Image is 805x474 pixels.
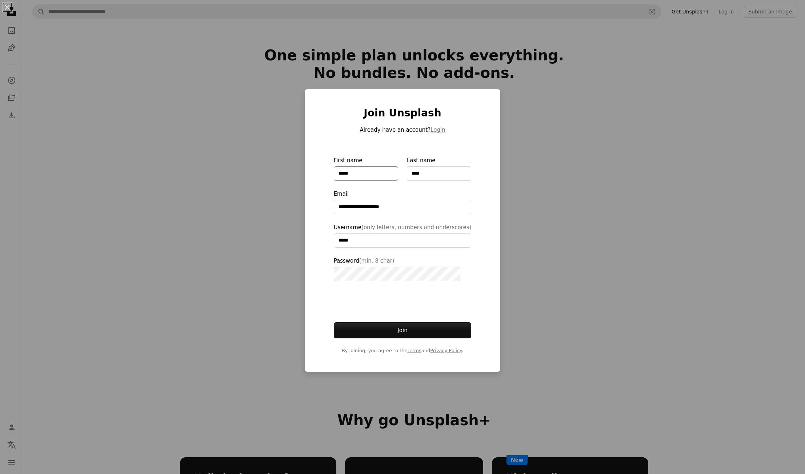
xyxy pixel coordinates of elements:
[407,156,471,181] label: Last name
[334,233,472,248] input: Username(only letters, numbers and underscores)
[334,347,472,354] span: By joining, you agree to the and .
[334,156,398,181] label: First name
[359,258,395,264] span: (min. 8 char)
[334,190,472,214] label: Email
[334,126,472,134] p: Already have an account?
[334,256,472,281] label: Password
[334,322,472,338] button: Join
[430,348,462,353] a: Privacy Policy
[334,223,472,248] label: Username
[334,107,472,120] h1: Join Unsplash
[430,126,445,134] button: Login
[361,224,471,231] span: (only letters, numbers and underscores)
[334,166,398,181] input: First name
[407,348,421,353] a: Terms
[334,200,472,214] input: Email
[407,166,471,181] input: Last name
[334,267,460,281] input: Password(min. 8 char)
